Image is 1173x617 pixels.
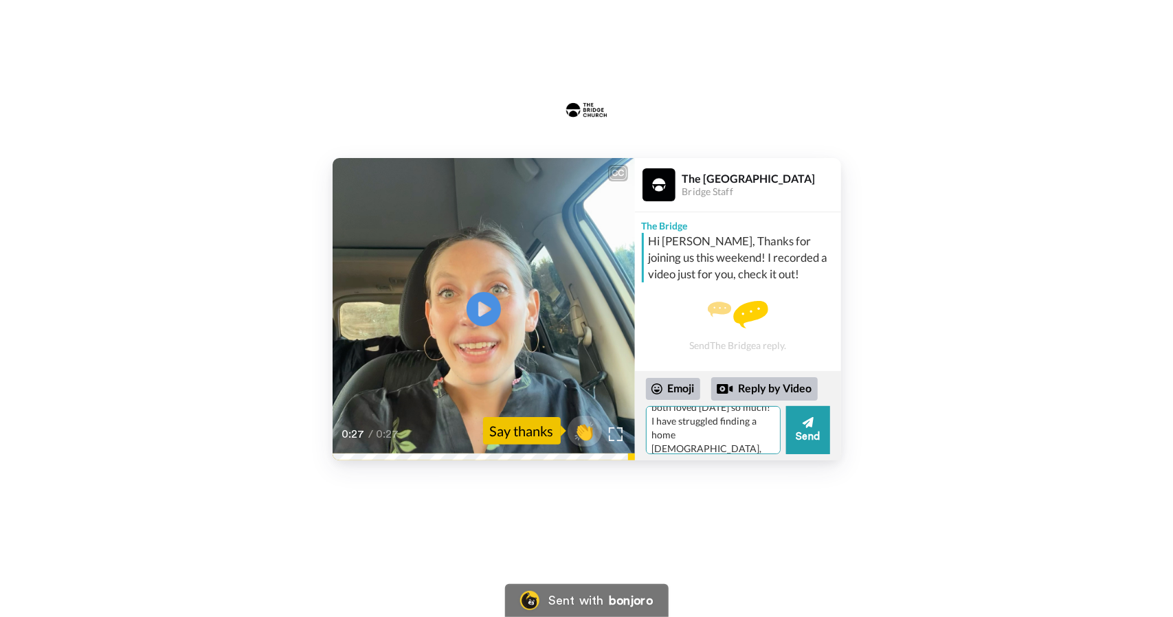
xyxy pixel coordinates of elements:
div: The [GEOGRAPHIC_DATA] [682,172,840,185]
img: The Bridge Church logo [551,82,622,137]
div: CC [610,166,627,180]
div: Bridge Staff [682,186,840,198]
textarea: Thank you so much! I hope you have a great week, as well! [PERSON_NAME] and I both loved [DATE] s... [646,406,781,454]
button: Send [786,406,830,454]
div: Emoji [646,378,700,400]
span: 0:27 [377,426,401,442]
span: / [369,426,374,442]
div: Send The Bridge a reply. [635,288,841,364]
div: Say thanks [483,417,561,445]
span: 👏 [568,420,602,442]
div: Reply by Video [717,381,733,397]
button: 👏 [568,416,602,447]
div: Hi [PERSON_NAME], Thanks for joining us this weekend! I recorded a video just for you, check it out! [649,233,838,282]
div: Reply by Video [711,377,818,401]
span: 0:27 [342,426,366,442]
img: Profile Image [643,168,675,201]
img: Full screen [609,427,623,441]
img: message.svg [708,301,768,328]
div: The Bridge [635,212,841,233]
